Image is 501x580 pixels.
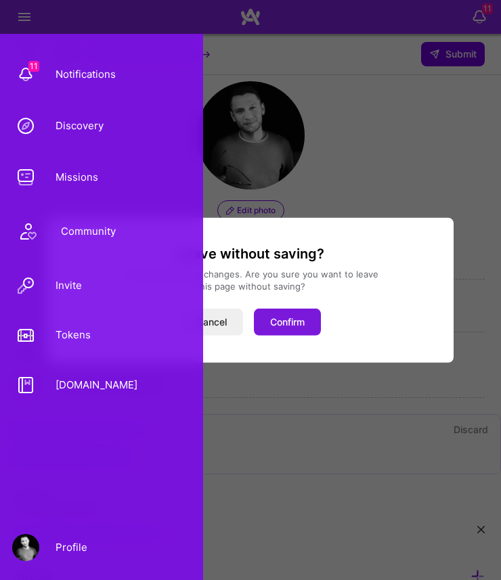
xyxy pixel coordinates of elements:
[180,309,243,336] button: Cancel
[45,225,116,238] div: Community
[39,120,104,132] div: Discovery
[12,215,45,248] img: Community
[28,61,39,72] span: 11
[47,217,454,362] div: modal
[18,329,34,342] img: tokens
[64,244,437,262] h3: Leave without saving?
[39,68,116,81] div: Notifications
[12,112,39,139] img: discovery
[12,372,39,399] img: guide book
[39,280,82,292] div: Invite
[12,61,39,88] img: bell
[64,267,437,280] div: You have unsaved changes. Are you sure you want to leave
[39,379,137,391] div: [DOMAIN_NAME]
[39,171,98,183] div: Missions
[254,309,321,336] button: Confirm
[39,541,87,554] div: Profile
[12,272,39,299] img: Invite
[12,164,39,191] img: teamwork
[12,534,39,561] img: User Avatar
[64,280,437,292] div: this page without saving?
[39,329,91,341] div: Tokens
